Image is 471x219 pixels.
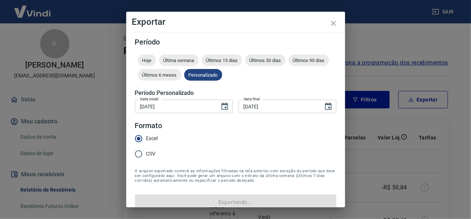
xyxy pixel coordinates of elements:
[325,15,342,32] button: close
[245,58,286,63] span: Últimos 30 dias
[138,54,156,66] div: Hoje
[138,72,181,78] span: Últimos 6 meses
[132,18,339,26] h4: Exportar
[245,54,286,66] div: Últimos 30 dias
[138,58,156,63] span: Hoje
[202,54,242,66] div: Últimos 15 dias
[138,69,181,81] div: Últimos 6 meses
[135,120,162,131] legend: Formato
[217,99,232,114] button: Choose date, selected date is 1 de out de 2025
[239,100,318,113] input: DD/MM/YYYY
[321,99,336,114] button: Choose date, selected date is 14 de out de 2025
[244,96,260,102] label: Data final
[159,58,199,63] span: Última semana
[135,169,336,183] span: O arquivo exportado conterá as informações filtradas na tela anterior com exceção do período que ...
[146,150,156,158] span: CSV
[159,54,199,66] div: Última semana
[135,89,336,97] h5: Período Personalizado
[135,100,215,113] input: DD/MM/YYYY
[202,58,242,63] span: Últimos 15 dias
[135,38,336,46] h5: Período
[289,54,329,66] div: Últimos 90 dias
[184,69,222,81] div: Personalizado
[140,96,159,102] label: Data inicial
[146,135,158,142] span: Excel
[289,58,329,63] span: Últimos 90 dias
[184,72,222,78] span: Personalizado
